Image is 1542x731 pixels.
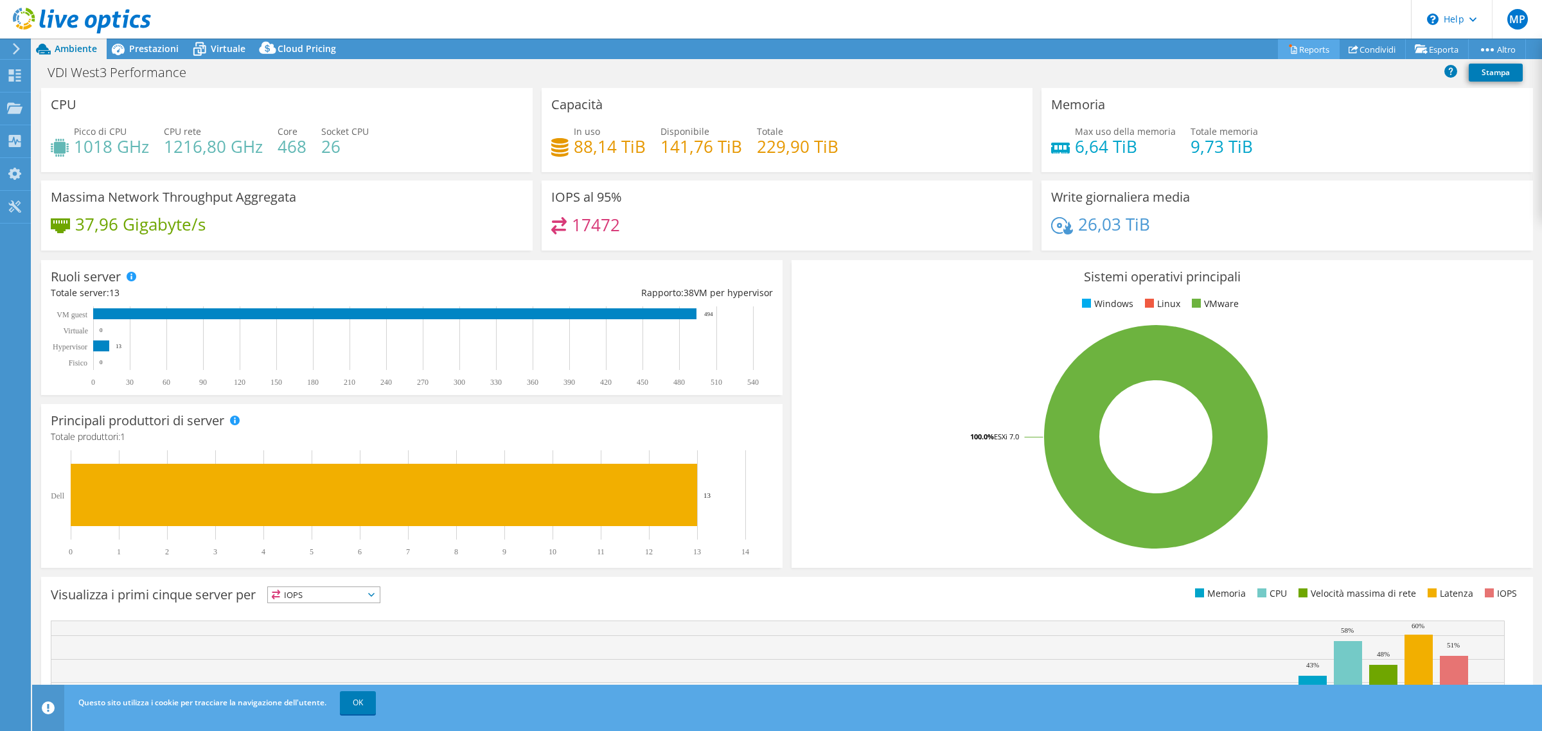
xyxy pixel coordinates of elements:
text: 9 [502,547,506,556]
li: Memoria [1192,586,1246,601]
span: Questo sito utilizza i cookie per tracciare la navigazione dell'utente. [78,697,326,708]
tspan: ESXi 7.0 [994,432,1019,441]
span: Totale memoria [1191,125,1258,137]
a: Condividi [1339,39,1406,59]
h4: 9,73 TiB [1191,139,1258,154]
li: VMware [1189,297,1239,311]
text: 60 [163,378,170,387]
a: Stampa [1469,64,1523,82]
text: 390 [563,378,575,387]
text: Hypervisor [53,342,87,351]
span: Totale [757,125,783,137]
text: Dell [51,491,64,500]
span: Core [278,125,297,137]
text: 13 [116,343,122,349]
a: OK [340,691,376,714]
li: Velocità massima di rete [1295,586,1416,601]
text: 150 [270,378,282,387]
li: Latenza [1424,586,1473,601]
text: 540 [747,378,759,387]
text: 0 [69,547,73,556]
span: Virtuale [211,42,245,55]
text: 0 [91,378,95,387]
text: 90 [199,378,207,387]
span: CPU rete [164,125,201,137]
h4: 1216,80 GHz [164,139,263,154]
tspan: 100.0% [970,432,994,441]
text: 210 [344,378,355,387]
text: VM guest [57,310,87,319]
h4: 1018 GHz [74,139,149,154]
span: Prestazioni [129,42,179,55]
text: 3 [213,547,217,556]
text: 14 [741,547,749,556]
span: IOPS [268,587,380,603]
h4: 468 [278,139,306,154]
span: 1 [120,430,125,443]
h4: 6,64 TiB [1075,139,1176,154]
span: Ambiente [55,42,97,55]
text: 300 [454,378,465,387]
h4: 17472 [572,218,620,232]
text: 30 [126,378,134,387]
text: Fisico [69,358,87,367]
h4: 26 [321,139,369,154]
li: IOPS [1482,586,1517,601]
a: Esporta [1405,39,1469,59]
h4: Totale produttori: [51,430,773,444]
text: 120 [234,378,245,387]
text: 12 [645,547,653,556]
text: 420 [600,378,612,387]
a: Altro [1468,39,1526,59]
h3: Write giornaliera media [1051,190,1190,204]
h3: Capacità [551,98,603,112]
text: 5 [310,547,314,556]
text: 360 [527,378,538,387]
h1: VDI West3 Performance [42,66,206,80]
h3: CPU [51,98,76,112]
text: 8 [454,547,458,556]
text: 1 [117,547,121,556]
span: Max uso della memoria [1075,125,1176,137]
h3: Massima Network Throughput Aggregata [51,190,296,204]
li: CPU [1254,586,1287,601]
text: 180 [307,378,319,387]
h3: IOPS al 95% [551,190,622,204]
text: 494 [704,311,713,317]
li: Linux [1142,297,1180,311]
div: Totale server: [51,286,412,300]
text: 330 [490,378,502,387]
text: 60% [1412,622,1424,630]
h4: 141,76 TiB [660,139,742,154]
li: Windows [1079,297,1133,311]
h4: 88,14 TiB [574,139,646,154]
text: 13 [693,547,701,556]
span: Disponibile [660,125,709,137]
span: 38 [684,286,694,299]
text: Virtuale [63,326,88,335]
h3: Sistemi operativi principali [801,270,1523,284]
text: 4 [261,547,265,556]
text: 10 [549,547,556,556]
text: 2 [165,547,169,556]
svg: \n [1427,13,1439,25]
text: 7 [406,547,410,556]
text: 48% [1377,650,1390,658]
span: Socket CPU [321,125,369,137]
text: 0 [100,359,103,365]
span: In uso [574,125,600,137]
span: Cloud Pricing [278,42,336,55]
h4: 229,90 TiB [757,139,838,154]
span: 13 [109,286,120,299]
text: 240 [380,378,392,387]
text: 58% [1341,626,1354,634]
text: 11 [597,547,605,556]
text: 51% [1447,641,1460,649]
h4: 26,03 TiB [1078,217,1150,231]
span: Picco di CPU [74,125,127,137]
text: 13 [704,491,711,499]
text: 270 [417,378,429,387]
text: 0 [100,327,103,333]
h4: 37,96 Gigabyte/s [75,217,206,231]
text: 510 [711,378,722,387]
